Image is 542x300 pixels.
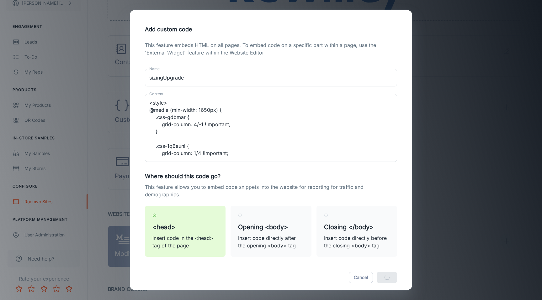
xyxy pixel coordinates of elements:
label: Closing </body>Insert code directly before the closing <body> tag [316,206,397,257]
button: Cancel [349,272,373,283]
h2: Add custom code [137,18,405,41]
h5: <head> [152,222,218,232]
h5: Opening <body> [238,222,304,232]
textarea: <style> @media (min-width: 1650px) { .css-gdbmar { grid-column: 4/-1 !important; } .css-1q6aunl {... [149,99,393,157]
label: Content [149,91,163,96]
h5: Closing </body> [324,222,390,232]
input: Set a name for your code snippet [145,69,397,86]
p: This feature embeds HTML on all pages. To embed code on a specific part within a page, use the 'E... [145,41,397,56]
p: Insert code directly before the closing <body> tag [324,234,390,249]
label: Opening <body>Insert code directly after the opening <body> tag [231,206,311,257]
p: Insert code directly after the opening <body> tag [238,234,304,249]
p: Insert code in the <head> tag of the page [152,234,218,249]
h6: Where should this code go? [145,172,397,181]
label: Name [149,66,160,71]
p: This feature allows you to embed code snippets into the website for reporting for traffic and dem... [145,183,397,198]
label: <head>Insert code in the <head> tag of the page [145,206,226,257]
